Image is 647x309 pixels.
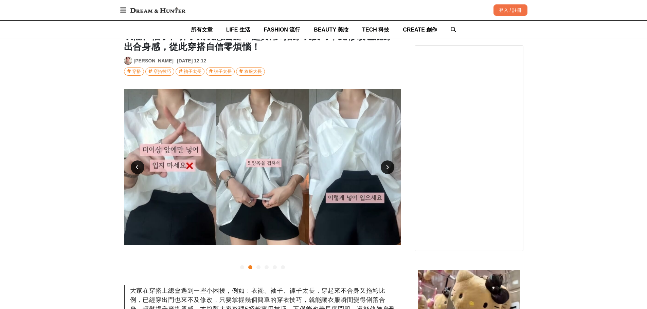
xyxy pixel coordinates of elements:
a: 袖子太長 [176,67,204,76]
span: 所有文章 [191,27,213,33]
a: 穿搭技巧 [145,67,174,76]
span: FASHION 流行 [264,27,301,33]
div: [DATE] 12:12 [177,57,206,64]
a: 褲子太長 [206,67,235,76]
div: 登入 / 註冊 [493,4,527,16]
div: 袖子太長 [184,68,201,75]
span: LIFE 生活 [226,27,250,33]
a: [PERSON_NAME] [134,57,174,64]
a: FASHION 流行 [264,21,301,39]
div: 穿搭 [132,68,141,75]
div: 褲子太長 [214,68,232,75]
a: Avatar [124,57,132,65]
a: 穿搭 [124,67,144,76]
span: TECH 科技 [362,27,389,33]
h1: 衣襬、袖子、褲子太長怎麼辦？超實用5招穿衣技巧，免修改也能穿出合身感，從此穿搭自信零煩惱！ [124,31,401,52]
div: 衣服太長 [244,68,262,75]
a: LIFE 生活 [226,21,250,39]
a: 衣服太長 [236,67,265,76]
a: 所有文章 [191,21,213,39]
a: CREATE 創作 [403,21,437,39]
div: 穿搭技巧 [154,68,171,75]
span: BEAUTY 美妝 [314,27,348,33]
a: TECH 科技 [362,21,389,39]
span: CREATE 創作 [403,27,437,33]
img: Avatar [124,57,132,64]
img: Dream & Hunter [127,4,189,16]
img: 1eb0c4ac-eb88-4a58-95ca-29bf8e93e467.jpg [124,89,401,245]
a: BEAUTY 美妝 [314,21,348,39]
